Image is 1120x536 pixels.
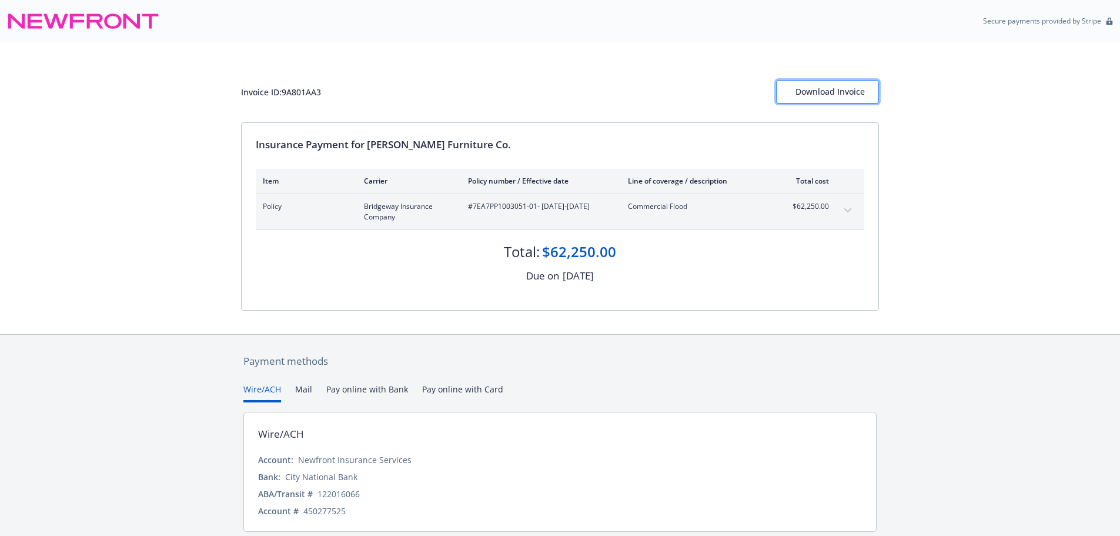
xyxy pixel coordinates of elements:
button: Download Invoice [776,80,879,104]
button: Mail [295,383,312,402]
div: Total: [504,242,540,262]
div: Due on [526,268,559,284]
div: Payment methods [243,354,877,369]
span: Bridgeway Insurance Company [364,201,449,222]
div: City National Bank [285,471,357,483]
div: 450277525 [303,505,346,517]
div: Line of coverage / description [628,176,766,186]
p: Secure payments provided by Stripe [983,16,1101,26]
div: $62,250.00 [542,242,616,262]
div: 122016066 [317,488,360,500]
div: Account: [258,454,293,466]
span: #7EA7PP1003051-01 - [DATE]-[DATE] [468,201,609,212]
div: Account # [258,505,299,517]
div: ABA/Transit # [258,488,313,500]
span: Policy [263,201,345,212]
span: $62,250.00 [785,201,829,212]
div: Bank: [258,471,280,483]
button: Wire/ACH [243,383,281,402]
div: Item [263,176,345,186]
div: Insurance Payment for [PERSON_NAME] Furniture Co. [256,137,864,152]
div: Policy number / Effective date [468,176,609,186]
button: Pay online with Bank [326,383,408,402]
div: Carrier [364,176,449,186]
div: Invoice ID: 9A801AA3 [241,86,321,98]
div: Total cost [785,176,829,186]
div: Download Invoice [795,81,860,103]
div: Newfront Insurance Services [298,454,412,466]
span: Commercial Flood [628,201,766,212]
button: expand content [838,201,857,220]
div: Wire/ACH [258,427,304,442]
div: PolicyBridgeway Insurance Company#7EA7PP1003051-01- [DATE]-[DATE]Commercial Flood$62,250.00expand... [256,194,864,229]
button: Pay online with Card [422,383,503,402]
div: [DATE] [563,268,594,284]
